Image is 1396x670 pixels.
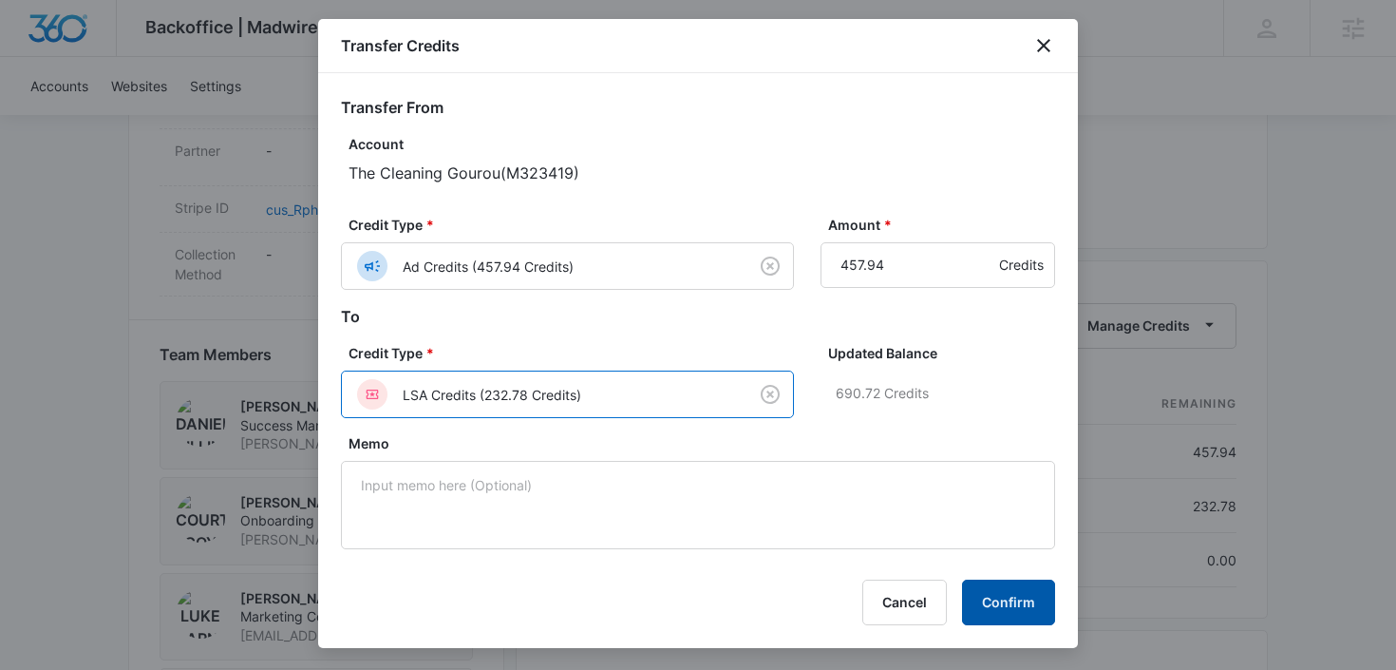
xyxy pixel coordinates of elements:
button: Clear [755,251,785,281]
img: tab_keywords_by_traffic_grey.svg [189,110,204,125]
p: 0/40 [349,557,1055,577]
div: Domain: [DOMAIN_NAME] [49,49,209,65]
p: Account [349,134,1055,154]
p: The Cleaning Gourou ( M323419 ) [349,162,1055,184]
div: Keywords by Traffic [210,112,320,124]
h2: To [341,305,1055,328]
p: Ad Credits (457.94 Credits) [403,257,574,277]
label: Amount [828,215,1063,235]
h2: Transfer From [341,96,1055,119]
img: website_grey.svg [30,49,46,65]
label: Updated Balance [828,343,1063,363]
label: Credit Type [349,343,802,363]
div: Domain Overview [72,112,170,124]
div: Credits [999,242,1044,288]
img: logo_orange.svg [30,30,46,46]
h1: Transfer Credits [341,34,460,57]
p: 690.72 Credits [836,371,1055,416]
div: v 4.0.25 [53,30,93,46]
button: Confirm [962,580,1055,625]
button: Cancel [862,580,947,625]
img: tab_domain_overview_orange.svg [51,110,66,125]
label: Memo [349,433,1063,453]
button: close [1032,34,1055,57]
label: Credit Type [349,215,802,235]
button: Clear [755,379,785,410]
p: LSA Credits (232.78 Credits) [403,385,581,405]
